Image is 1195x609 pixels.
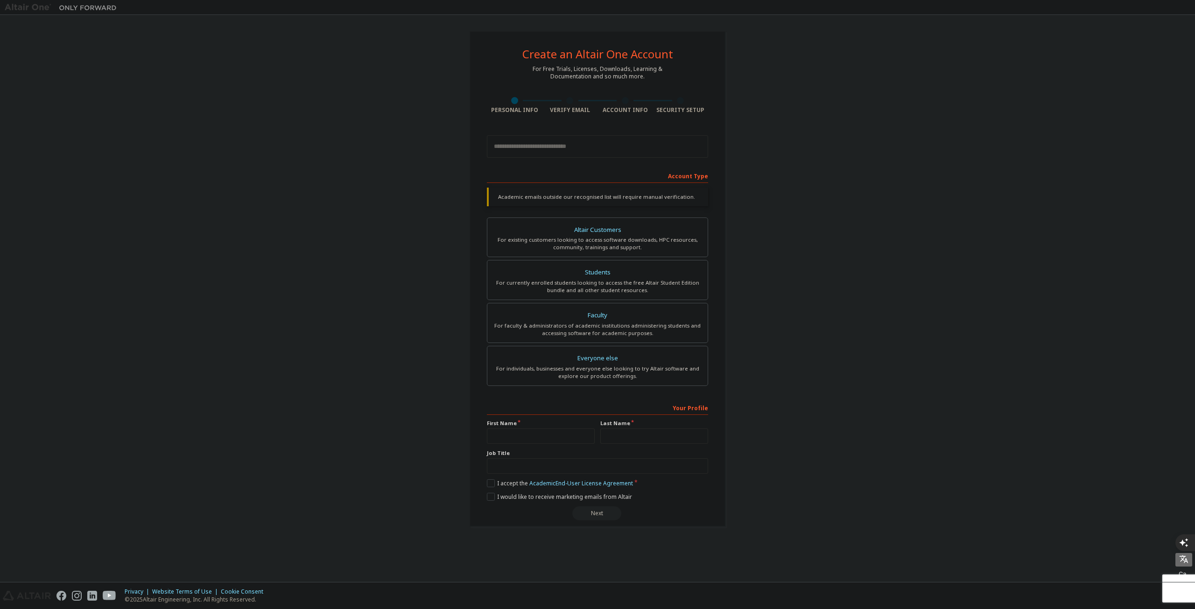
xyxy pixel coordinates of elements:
[542,106,598,114] div: Verify Email
[5,3,121,12] img: Altair One
[653,106,709,114] div: Security Setup
[487,506,708,520] div: Read and acccept EULA to continue
[103,591,116,601] img: youtube.svg
[125,595,269,603] p: © 2025 Altair Engineering, Inc. All Rights Reserved.
[487,106,542,114] div: Personal Info
[487,420,595,427] label: First Name
[597,106,653,114] div: Account Info
[487,400,708,415] div: Your Profile
[152,588,221,595] div: Website Terms of Use
[493,279,702,294] div: For currently enrolled students looking to access the free Altair Student Edition bundle and all ...
[56,591,66,601] img: facebook.svg
[533,65,662,80] div: For Free Trials, Licenses, Downloads, Learning & Documentation and so much more.
[487,188,708,206] div: Academic emails outside our recognised list will require manual verification.
[493,352,702,365] div: Everyone else
[529,479,633,487] a: Academic End-User License Agreement
[487,493,632,501] label: I would like to receive marketing emails from Altair
[493,322,702,337] div: For faculty & administrators of academic institutions administering students and accessing softwa...
[72,591,82,601] img: instagram.svg
[493,236,702,251] div: For existing customers looking to access software downloads, HPC resources, community, trainings ...
[221,588,269,595] div: Cookie Consent
[600,420,708,427] label: Last Name
[493,266,702,279] div: Students
[3,591,51,601] img: altair_logo.svg
[87,591,97,601] img: linkedin.svg
[493,365,702,380] div: For individuals, businesses and everyone else looking to try Altair software and explore our prod...
[522,49,673,60] div: Create an Altair One Account
[487,449,708,457] label: Job Title
[493,224,702,237] div: Altair Customers
[493,309,702,322] div: Faculty
[487,168,708,183] div: Account Type
[487,479,633,487] label: I accept the
[125,588,152,595] div: Privacy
